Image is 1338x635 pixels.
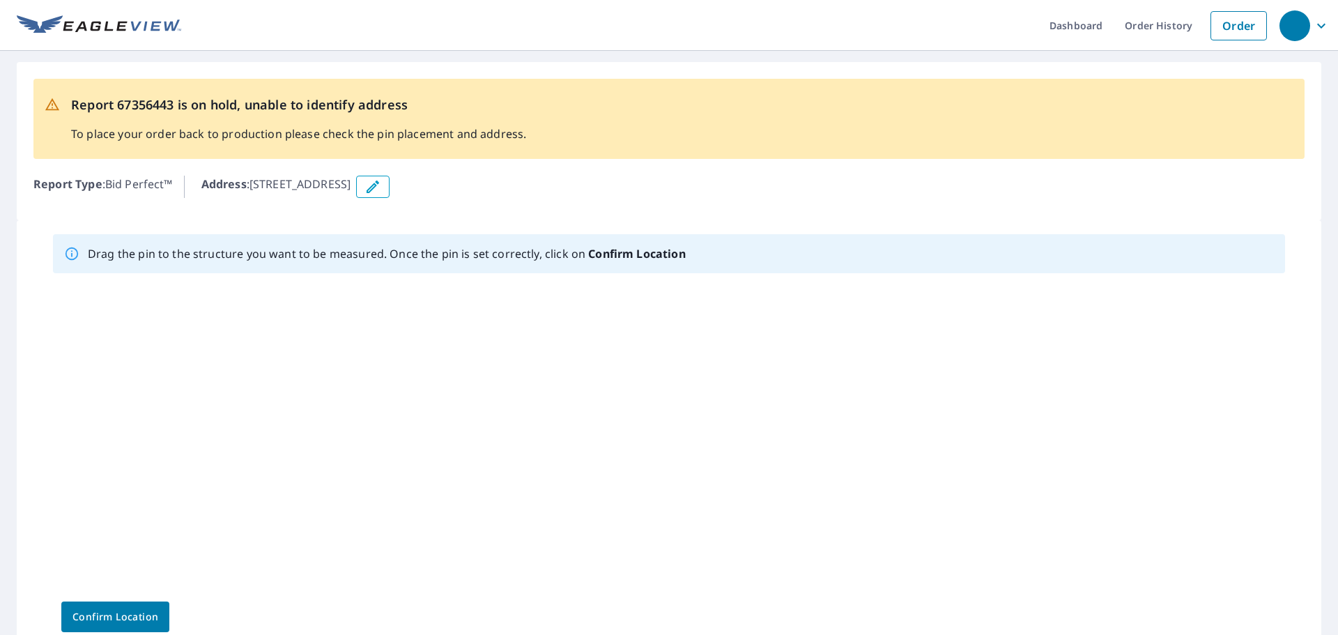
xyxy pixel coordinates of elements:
b: Report Type [33,176,102,192]
p: Report 67356443 is on hold, unable to identify address [71,95,526,114]
p: To place your order back to production please check the pin placement and address. [71,125,526,142]
a: Order [1210,11,1267,40]
p: : [STREET_ADDRESS] [201,176,351,198]
button: Confirm Location [61,602,169,632]
img: EV Logo [17,15,181,36]
p: Drag the pin to the structure you want to be measured. Once the pin is set correctly, click on [88,245,686,262]
span: Confirm Location [72,609,158,626]
b: Address [201,176,247,192]
b: Confirm Location [588,246,685,261]
p: : Bid Perfect™ [33,176,173,198]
